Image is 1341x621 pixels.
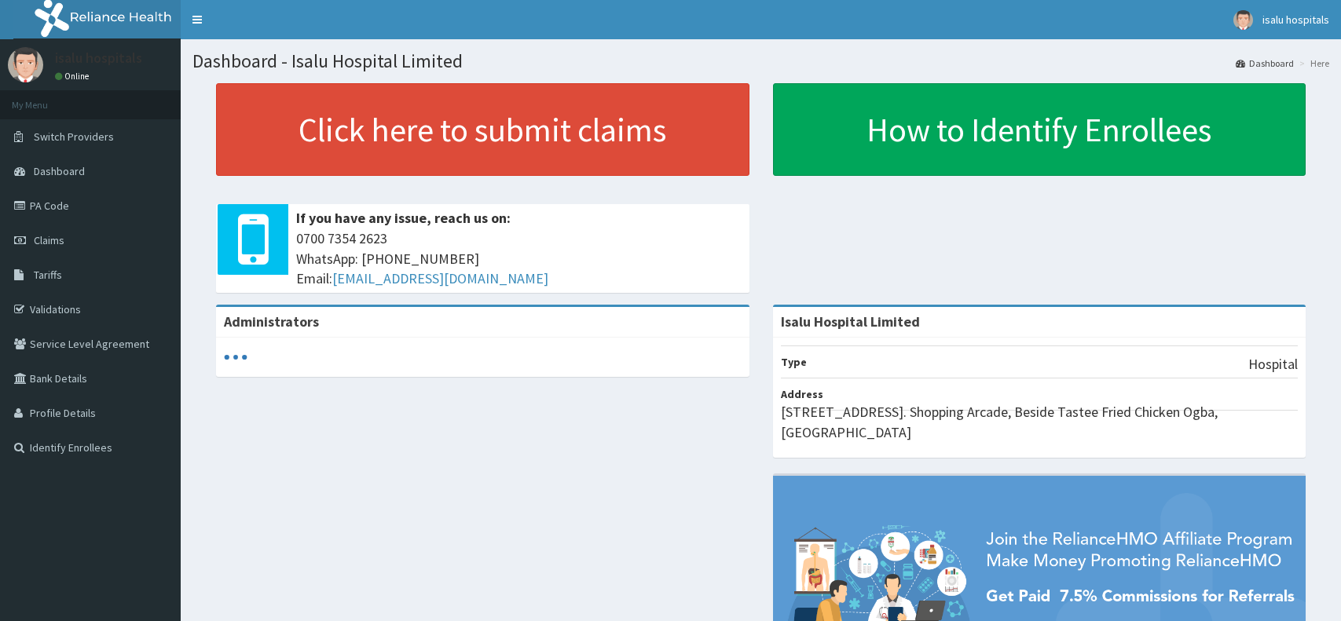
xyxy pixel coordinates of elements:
[332,269,548,287] a: [EMAIL_ADDRESS][DOMAIN_NAME]
[1262,13,1329,27] span: isalu hospitals
[781,355,807,369] b: Type
[296,228,742,289] span: 0700 7354 2623 WhatsApp: [PHONE_NUMBER] Email:
[55,71,93,82] a: Online
[34,130,114,144] span: Switch Providers
[216,83,749,176] a: Click here to submit claims
[34,164,85,178] span: Dashboard
[1295,57,1329,70] li: Here
[224,312,319,331] b: Administrators
[781,387,823,401] b: Address
[8,47,43,82] img: User Image
[192,51,1329,71] h1: Dashboard - Isalu Hospital Limited
[34,268,62,282] span: Tariffs
[1236,57,1294,70] a: Dashboard
[781,402,1299,442] p: [STREET_ADDRESS]. Shopping Arcade, Beside Tastee Fried Chicken Ogba, [GEOGRAPHIC_DATA]
[1248,354,1298,374] p: Hospital
[55,51,142,65] p: isalu hospitals
[773,83,1306,176] a: How to Identify Enrollees
[34,233,64,247] span: Claims
[296,209,511,227] b: If you have any issue, reach us on:
[224,345,247,369] svg: audio-loading
[1233,10,1253,30] img: User Image
[781,312,920,331] strong: Isalu Hospital Limited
